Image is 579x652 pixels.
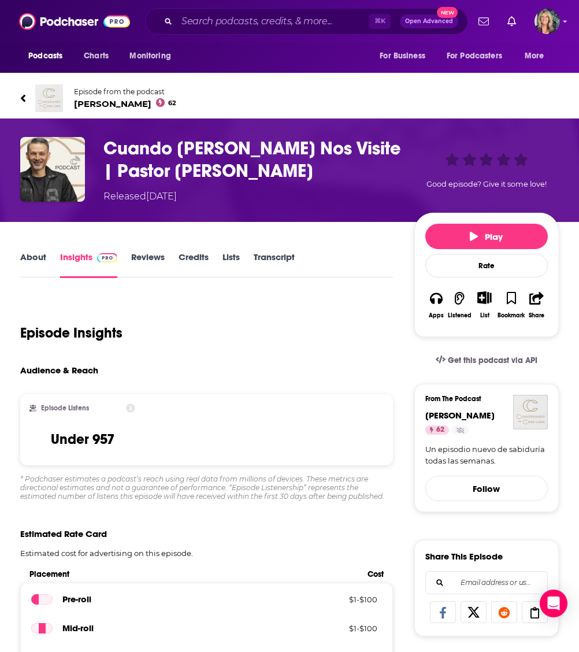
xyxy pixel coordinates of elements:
[51,431,114,448] h3: Under 957
[448,312,472,319] div: Listened
[513,395,548,429] img: Cash Luna
[35,84,63,112] img: Cash Luna
[497,284,525,326] button: Bookmark
[20,251,46,278] a: About
[535,9,560,34] img: User Profile
[535,9,560,34] span: Logged in as lisa.beech
[145,8,468,35] div: Search podcasts, credits, & more...
[74,87,176,96] span: Episode from the podcast
[405,18,453,24] span: Open Advanced
[491,601,517,623] a: Share on Reddit
[28,48,62,64] span: Podcasts
[372,45,440,67] button: open menu
[470,231,503,242] span: Play
[425,551,503,562] h3: Share This Episode
[474,12,493,31] a: Show notifications dropdown
[179,251,209,278] a: Credits
[20,475,392,501] div: * Podchaser estimates a podcast’s reach using real data from millions of devices. These metrics a...
[400,14,458,28] button: Open AdvancedNew
[525,48,544,64] span: More
[20,84,559,112] a: Cash LunaEpisode from the podcast[PERSON_NAME]62
[517,45,559,67] button: open menu
[525,284,547,326] button: Share
[103,137,410,182] h3: Cuando La Duda Nos Visite | Pastor Cash Luna
[435,572,538,594] input: Email address or username...
[41,404,89,412] h2: Episode Listens
[103,190,177,203] div: Released [DATE]
[472,284,497,326] div: Show More ButtonList
[302,624,377,633] p: $ 1 - $ 100
[503,12,521,31] a: Show notifications dropdown
[439,45,519,67] button: open menu
[20,549,392,558] p: Estimated cost for advertising on this episode.
[529,312,544,319] div: Share
[425,476,548,501] button: Follow
[168,101,176,106] span: 62
[62,623,94,634] span: Mid -roll
[60,251,117,278] a: InsightsPodchaser Pro
[177,12,369,31] input: Search podcasts, credits, & more...
[97,253,117,262] img: Podchaser Pro
[84,48,109,64] span: Charts
[20,365,98,376] h3: Audience & Reach
[20,324,123,342] h1: Episode Insights
[425,444,548,466] a: Un episodio nuevo de sabiduría todas las semanas.
[29,569,357,579] span: Placement
[121,45,185,67] button: open menu
[222,251,240,278] a: Lists
[380,48,425,64] span: For Business
[19,10,130,32] img: Podchaser - Follow, Share and Rate Podcasts
[425,571,548,594] div: Search followers
[430,601,456,623] a: Share on Facebook
[302,595,377,604] p: $ 1 - $ 100
[425,425,449,435] a: 62
[447,48,502,64] span: For Podcasters
[129,48,170,64] span: Monitoring
[498,312,525,319] div: Bookmark
[425,395,539,403] h3: From The Podcast
[448,355,537,365] span: Get this podcast via API
[522,601,548,623] a: Copy Link
[480,312,489,319] div: List
[426,180,547,188] span: Good episode? Give it some love!
[437,7,458,18] span: New
[368,569,384,579] span: Cost
[20,137,85,202] img: Cuando La Duda Nos Visite | Pastor Cash Luna
[425,410,495,421] span: [PERSON_NAME]
[425,224,548,249] button: Play
[131,251,165,278] a: Reviews
[540,590,567,617] div: Open Intercom Messenger
[369,14,391,29] span: ⌘ K
[426,346,547,375] a: Get this podcast via API
[425,284,447,326] button: Apps
[20,45,77,67] button: open menu
[74,98,176,109] span: [PERSON_NAME]
[461,601,487,623] a: Share on X/Twitter
[62,594,91,605] span: Pre -roll
[425,254,548,277] div: Rate
[473,291,496,304] button: Show More Button
[436,424,444,436] span: 62
[447,284,472,326] button: Listened
[76,45,116,67] a: Charts
[425,410,495,421] a: Cash Luna
[20,528,107,539] span: Estimated Rate Card
[254,251,295,278] a: Transcript
[535,9,560,34] button: Show profile menu
[429,312,444,319] div: Apps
